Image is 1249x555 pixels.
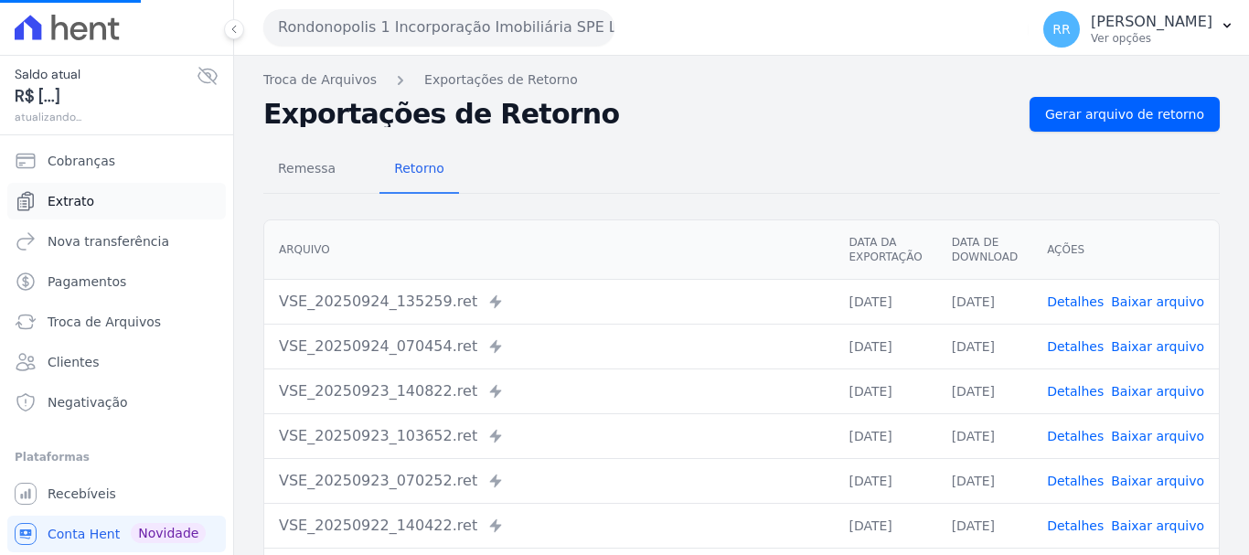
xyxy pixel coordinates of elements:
span: Remessa [267,150,347,187]
button: RR [PERSON_NAME] Ver opções [1029,4,1249,55]
td: [DATE] [834,368,936,413]
td: [DATE] [937,368,1032,413]
a: Negativação [7,384,226,421]
span: Troca de Arquivos [48,313,161,331]
td: [DATE] [937,458,1032,503]
div: VSE_20250924_070454.ret [279,336,819,358]
a: Detalhes [1047,429,1104,443]
td: [DATE] [834,503,936,548]
div: VSE_20250924_135259.ret [279,291,819,313]
a: Baixar arquivo [1111,339,1204,354]
a: Detalhes [1047,518,1104,533]
p: [PERSON_NAME] [1091,13,1212,31]
td: [DATE] [937,279,1032,324]
a: Recebíveis [7,475,226,512]
span: Cobranças [48,152,115,170]
td: [DATE] [937,503,1032,548]
span: Extrato [48,192,94,210]
span: Retorno [383,150,455,187]
a: Baixar arquivo [1111,294,1204,309]
button: Rondonopolis 1 Incorporação Imobiliária SPE LTDA [263,9,614,46]
span: Conta Hent [48,525,120,543]
span: Clientes [48,353,99,371]
td: [DATE] [937,324,1032,368]
td: [DATE] [834,324,936,368]
a: Extrato [7,183,226,219]
span: R$ [...] [15,84,197,109]
span: Nova transferência [48,232,169,251]
div: VSE_20250922_140422.ret [279,515,819,537]
a: Retorno [379,146,459,194]
div: Plataformas [15,446,219,468]
nav: Breadcrumb [263,70,1220,90]
a: Detalhes [1047,384,1104,399]
a: Nova transferência [7,223,226,260]
a: Gerar arquivo de retorno [1030,97,1220,132]
th: Arquivo [264,220,834,280]
a: Detalhes [1047,339,1104,354]
th: Data da Exportação [834,220,936,280]
span: RR [1052,23,1070,36]
a: Detalhes [1047,474,1104,488]
a: Pagamentos [7,263,226,300]
span: Recebíveis [48,485,116,503]
span: Negativação [48,393,128,411]
a: Clientes [7,344,226,380]
span: Saldo atual [15,65,197,84]
a: Detalhes [1047,294,1104,309]
span: atualizando... [15,109,197,125]
a: Baixar arquivo [1111,474,1204,488]
a: Baixar arquivo [1111,384,1204,399]
div: VSE_20250923_103652.ret [279,425,819,447]
a: Cobranças [7,143,226,179]
a: Troca de Arquivos [263,70,377,90]
h2: Exportações de Retorno [263,101,1015,127]
a: Conta Hent Novidade [7,516,226,552]
a: Remessa [263,146,350,194]
a: Troca de Arquivos [7,304,226,340]
div: VSE_20250923_070252.ret [279,470,819,492]
span: Gerar arquivo de retorno [1045,105,1204,123]
td: [DATE] [834,458,936,503]
div: VSE_20250923_140822.ret [279,380,819,402]
td: [DATE] [834,413,936,458]
p: Ver opções [1091,31,1212,46]
a: Exportações de Retorno [424,70,578,90]
th: Ações [1032,220,1219,280]
td: [DATE] [834,279,936,324]
th: Data de Download [937,220,1032,280]
span: Pagamentos [48,272,126,291]
a: Baixar arquivo [1111,429,1204,443]
span: Novidade [131,523,206,543]
td: [DATE] [937,413,1032,458]
a: Baixar arquivo [1111,518,1204,533]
